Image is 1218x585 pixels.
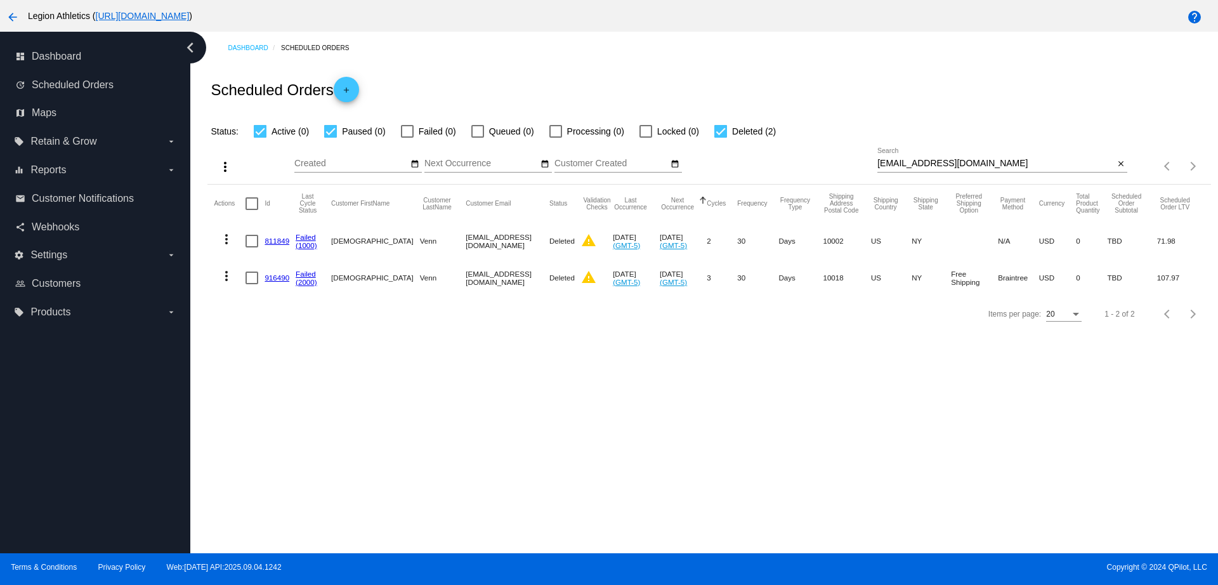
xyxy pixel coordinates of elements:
mat-cell: TBD [1107,260,1156,296]
button: Change sorting for Id [265,200,270,207]
a: [URL][DOMAIN_NAME] [96,11,190,21]
span: Locked (0) [657,124,699,139]
span: Customers [32,278,81,289]
span: Processing (0) [567,124,624,139]
span: Settings [30,249,67,261]
mat-cell: [DATE] [613,260,660,296]
button: Clear [1114,157,1127,171]
mat-cell: 0 [1076,223,1107,260]
span: Paused (0) [342,124,385,139]
span: Deleted (2) [732,124,776,139]
span: Reports [30,164,66,176]
mat-icon: warning [581,270,596,285]
a: Privacy Policy [98,563,146,572]
button: Change sorting for Status [549,200,567,207]
mat-cell: [EMAIL_ADDRESS][DOMAIN_NAME] [466,223,549,260]
mat-cell: [EMAIL_ADDRESS][DOMAIN_NAME] [466,260,549,296]
a: Terms & Conditions [11,563,77,572]
a: (GMT-5) [613,241,640,249]
mat-icon: more_vert [219,268,234,284]
i: arrow_drop_down [166,307,176,317]
i: equalizer [14,165,24,175]
button: Next page [1181,301,1206,327]
a: (GMT-5) [613,278,640,286]
mat-cell: [DEMOGRAPHIC_DATA] [331,223,420,260]
i: email [15,194,25,204]
mat-cell: 10002 [823,223,871,260]
span: Copyright © 2024 QPilot, LLC [620,563,1207,572]
mat-cell: Venn [420,223,466,260]
a: share Webhooks [15,217,176,237]
mat-cell: Venn [420,260,466,296]
mat-icon: date_range [410,159,419,169]
span: Active (0) [272,124,309,139]
span: Scheduled Orders [32,79,114,91]
button: Change sorting for PaymentMethod.Type [998,197,1027,211]
mat-icon: date_range [540,159,549,169]
mat-cell: Free Shipping [951,260,998,296]
button: Change sorting for NextOccurrenceUtc [660,197,695,211]
mat-cell: N/A [998,223,1038,260]
a: 916490 [265,273,289,282]
i: arrow_drop_down [166,165,176,175]
i: dashboard [15,51,25,62]
span: Queued (0) [489,124,534,139]
span: Deleted [549,273,575,282]
button: Change sorting for Frequency [737,200,767,207]
button: Change sorting for ShippingCountry [871,197,900,211]
i: update [15,80,25,90]
div: 1 - 2 of 2 [1104,310,1134,319]
mat-icon: warning [581,233,596,248]
mat-cell: 30 [737,260,778,296]
input: Search [877,159,1114,169]
span: Legion Athletics ( ) [28,11,192,21]
button: Change sorting for CustomerLastName [420,197,455,211]
span: 20 [1046,310,1054,319]
mat-cell: [DATE] [660,223,707,260]
mat-icon: date_range [671,159,679,169]
i: local_offer [14,136,24,147]
span: Deleted [549,237,575,245]
button: Change sorting for LastProcessingCycleId [296,193,320,214]
mat-cell: NY [912,260,951,296]
a: (1000) [296,241,317,249]
mat-icon: more_vert [219,232,234,247]
span: Status: [211,126,239,136]
i: share [15,222,25,232]
input: Customer Created [554,159,669,169]
mat-cell: 0 [1076,260,1107,296]
mat-cell: Days [778,260,823,296]
mat-header-cell: Validation Checks [581,185,613,223]
button: Change sorting for LifetimeValue [1157,197,1193,211]
a: email Customer Notifications [15,188,176,209]
mat-cell: 10018 [823,260,871,296]
a: (GMT-5) [660,241,687,249]
button: Change sorting for PreferredShippingOption [951,193,986,214]
button: Previous page [1155,154,1181,179]
button: Change sorting for CustomerFirstName [331,200,390,207]
i: map [15,108,25,118]
a: 811849 [265,237,289,245]
mat-select: Items per page: [1046,310,1082,319]
mat-cell: [DEMOGRAPHIC_DATA] [331,260,420,296]
a: update Scheduled Orders [15,75,176,95]
mat-icon: more_vert [218,159,233,174]
mat-cell: US [871,260,912,296]
span: Customer Notifications [32,193,134,204]
mat-cell: 71.98 [1157,223,1205,260]
a: map Maps [15,103,176,123]
mat-icon: add [339,86,354,101]
i: settings [14,250,24,260]
span: Dashboard [32,51,81,62]
i: local_offer [14,307,24,317]
a: (GMT-5) [660,278,687,286]
mat-cell: 30 [737,223,778,260]
button: Next page [1181,154,1206,179]
mat-cell: USD [1039,260,1077,296]
button: Change sorting for Subtotal [1107,193,1145,214]
mat-icon: help [1187,10,1202,25]
mat-cell: NY [912,223,951,260]
i: arrow_drop_down [166,250,176,260]
mat-icon: close [1116,159,1125,169]
mat-cell: 2 [707,223,737,260]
